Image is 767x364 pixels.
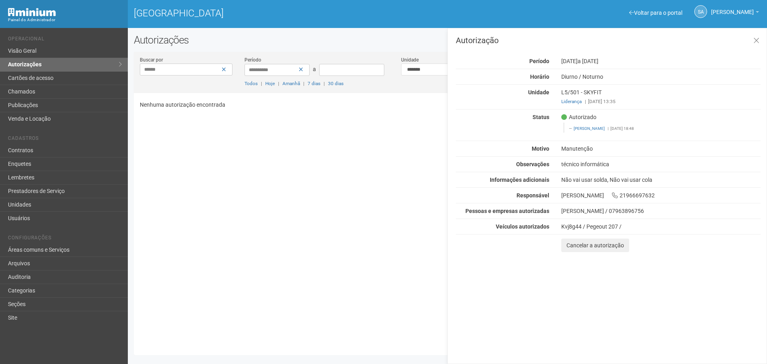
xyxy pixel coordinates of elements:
span: Silvio Anjos [711,1,754,15]
span: | [585,99,586,104]
li: Cadastros [8,135,122,144]
div: Kvj8g44 / Pegeout 207 / [561,223,761,230]
a: Amanhã [282,81,300,86]
div: Painel do Administrador [8,16,122,24]
div: Diurno / Noturno [555,73,767,80]
a: Hoje [265,81,275,86]
h3: Autorização [456,36,761,44]
strong: Motivo [532,145,549,152]
span: a [313,66,316,72]
label: Unidade [401,56,419,64]
a: 7 dias [308,81,320,86]
a: Liderança [561,99,582,104]
div: [PERSON_NAME] 21966697632 [555,192,767,199]
h2: Autorizações [134,34,761,46]
footer: [DATE] 18:48 [569,126,756,131]
span: | [261,81,262,86]
a: SA [694,5,707,18]
label: Período [244,56,261,64]
a: [PERSON_NAME] [711,10,759,16]
a: Voltar para o portal [629,10,682,16]
div: Manutenção [555,145,767,152]
div: [DATE] [555,58,767,65]
strong: Observações [516,161,549,167]
strong: Responsável [517,192,549,199]
div: técnico informática [555,161,767,168]
span: | [324,81,325,86]
div: [DATE] 13:35 [561,98,761,105]
div: [PERSON_NAME] / 07963896756 [561,207,761,215]
div: Não vai usar solda, Não vai usar cola [555,176,767,183]
span: a [DATE] [578,58,598,64]
strong: Status [533,114,549,120]
strong: Período [529,58,549,64]
a: 30 dias [328,81,344,86]
button: Cancelar a autorização [561,239,629,252]
p: Nenhuma autorização encontrada [140,101,755,108]
strong: Horário [530,74,549,80]
strong: Veículos autorizados [496,223,549,230]
li: Operacional [8,36,122,44]
h1: [GEOGRAPHIC_DATA] [134,8,441,18]
img: Minium [8,8,56,16]
span: | [303,81,304,86]
strong: Unidade [528,89,549,95]
strong: Informações adicionais [490,177,549,183]
a: [PERSON_NAME] [574,126,605,131]
li: Configurações [8,235,122,243]
label: Buscar por [140,56,163,64]
span: Autorizado [561,113,596,121]
a: Todos [244,81,258,86]
strong: Pessoas e empresas autorizadas [465,208,549,214]
span: | [278,81,279,86]
div: L5/501 - SKYFIT [555,89,767,105]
